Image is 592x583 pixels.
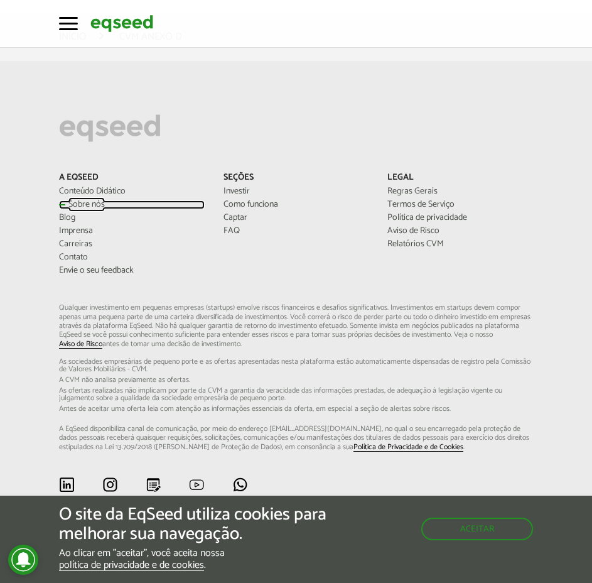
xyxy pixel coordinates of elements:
[387,227,533,236] a: Aviso de Risco
[387,214,533,222] a: Política de privacidade
[59,405,534,413] span: Antes de aceitar uma oferta leia com atenção as informações essenciais da oferta, em especial...
[102,477,118,493] img: instagram.svg
[59,266,205,275] a: Envie o seu feedback
[59,187,205,196] a: Conteúdo Didático
[223,214,369,222] a: Captar
[223,173,369,183] p: Seções
[59,214,205,222] a: Blog
[59,358,534,373] span: As sociedades empresárias de pequeno porte e as ofertas apresentadas nesta plataforma estão aut...
[387,187,533,196] a: Regras Gerais
[59,227,205,236] a: Imprensa
[59,200,205,209] a: Sobre nós
[387,240,533,249] a: Relatórios CVM
[223,227,369,236] a: FAQ
[90,13,153,34] img: EqSeed
[59,387,534,402] span: As ofertas realizadas não implicam por parte da CVM a garantia da veracidade das informações p...
[59,173,205,183] p: A EqSeed
[59,505,343,544] h5: O site da EqSeed utiliza cookies para melhorar sua navegação.
[59,111,161,145] img: EqSeed Logo
[421,518,533,540] button: Aceitar
[59,560,204,571] a: política de privacidade e de cookies
[223,200,369,209] a: Como funciona
[59,253,205,262] a: Contato
[59,477,75,493] img: linkedin.svg
[59,303,534,452] p: Qualquer investimento em pequenas empresas (startups) envolve riscos financeiros e desafios signi...
[232,477,248,493] img: whatsapp.svg
[353,444,463,452] a: Política de Privacidade e de Cookies
[59,240,205,249] a: Carreiras
[59,341,102,349] a: Aviso de Risco
[189,477,205,493] img: youtube.svg
[387,200,533,209] a: Termos de Serviço
[387,173,533,183] p: Legal
[146,477,161,493] img: blog.svg
[59,547,343,571] p: Ao clicar em "aceitar", você aceita nossa .
[223,187,369,196] a: Investir
[59,376,534,384] span: A CVM não analisa previamente as ofertas.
